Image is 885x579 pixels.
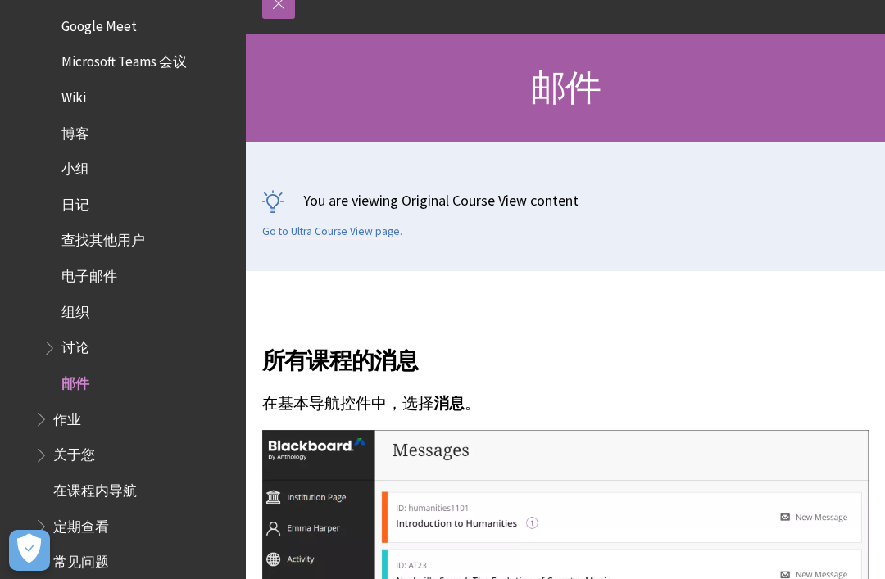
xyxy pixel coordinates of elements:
span: 常见问题 [53,549,109,571]
p: 在基本导航控件中，选择 。 [262,393,869,414]
span: 邮件 [61,369,89,391]
h2: 所有课程的消息 [262,323,869,378]
span: 消息 [433,394,465,413]
span: 在课程内导航 [53,477,137,499]
a: Go to Ultra Course View page. [262,224,402,239]
span: 查找其他用户 [61,227,145,249]
span: 日记 [61,191,89,213]
span: 作业 [53,405,81,427]
span: 定期查看 [53,513,109,535]
span: 邮件 [530,65,601,110]
button: Open Preferences [9,530,50,571]
span: 关于您 [53,441,95,464]
span: 小组 [61,155,89,177]
span: 电子邮件 [61,262,117,284]
span: 组织 [61,298,89,320]
span: 博客 [61,120,89,142]
span: Microsoft Teams 会议 [61,47,187,70]
span: 讨论 [61,334,89,356]
p: You are viewing Original Course View content [262,190,869,210]
span: Google Meet [61,12,137,34]
span: Wiki [61,84,86,106]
